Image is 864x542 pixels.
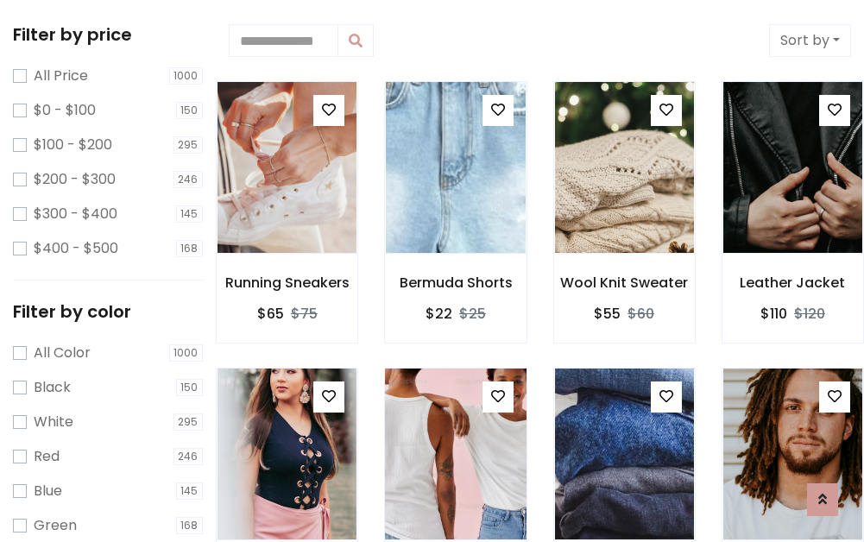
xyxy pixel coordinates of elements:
del: $120 [794,304,825,324]
h6: $65 [257,306,284,322]
del: $60 [628,304,654,324]
h6: $110 [760,306,787,322]
label: White [34,412,73,432]
label: $200 - $300 [34,169,116,190]
label: Red [34,446,60,467]
span: 246 [173,448,204,465]
span: 168 [176,240,204,257]
label: All Price [34,66,88,86]
del: $25 [459,304,486,324]
span: 150 [176,102,204,119]
label: Black [34,377,71,398]
label: $0 - $100 [34,100,96,121]
span: 145 [176,205,204,223]
label: Blue [34,481,62,501]
span: 145 [176,482,204,500]
h5: Filter by price [13,24,203,45]
span: 1000 [169,344,204,362]
span: 150 [176,379,204,396]
span: 295 [173,413,204,431]
label: $100 - $200 [34,135,112,155]
label: $300 - $400 [34,204,117,224]
button: Sort by [769,24,851,57]
h6: Leather Jacket [722,274,863,291]
span: 246 [173,171,204,188]
span: 1000 [169,67,204,85]
del: $75 [291,304,318,324]
label: All Color [34,343,91,363]
h6: Bermuda Shorts [385,274,526,291]
span: 295 [173,136,204,154]
h6: Running Sneakers [217,274,357,291]
h6: $55 [594,306,621,322]
label: Green [34,515,77,536]
h6: Wool Knit Sweater [554,274,695,291]
label: $400 - $500 [34,238,118,259]
h6: $22 [426,306,452,322]
h5: Filter by color [13,301,203,322]
span: 168 [176,517,204,534]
